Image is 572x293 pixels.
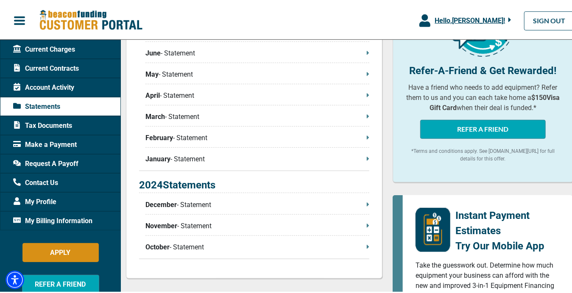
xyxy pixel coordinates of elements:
[13,138,77,148] span: Make a Payment
[13,214,92,224] span: My Billing Information
[22,241,99,260] button: APPLY
[145,47,161,57] span: June
[145,89,369,99] p: - Statement
[145,89,160,99] span: April
[145,68,369,78] p: - Statement
[145,219,177,229] span: November
[39,8,142,30] img: Beacon Funding Customer Portal Logo
[145,131,369,141] p: - Statement
[145,198,369,208] p: - Statement
[145,240,369,251] p: - Statement
[406,146,560,161] p: *Terms and conditions apply. See [DOMAIN_NAME][URL] for full details for this offer.
[145,68,159,78] span: May
[406,81,560,111] p: Have a friend who needs to add equipment? Refer them to us and you can each take home a when thei...
[145,152,369,163] p: - Statement
[139,176,369,191] p: 2024 Statements
[6,269,24,287] div: Accessibility Menu
[145,240,170,251] span: October
[13,43,75,53] span: Current Charges
[13,176,58,186] span: Contact Us
[13,100,60,110] span: Statements
[145,47,369,57] p: - Statement
[145,110,369,120] p: - Statement
[145,131,173,141] span: February
[13,157,78,167] span: Request A Payoff
[455,237,560,252] p: Try Our Mobile App
[13,62,79,72] span: Current Contracts
[13,195,56,205] span: My Profile
[430,92,560,110] b: $150 Visa Gift Card
[22,273,99,292] button: REFER A FRIEND
[145,110,165,120] span: March
[13,81,74,91] span: Account Activity
[435,15,505,23] span: Hello, [PERSON_NAME] !
[420,118,546,137] button: REFER A FRIEND
[13,119,72,129] span: Tax Documents
[145,219,369,229] p: - Statement
[455,206,560,237] p: Instant Payment Estimates
[145,152,170,163] span: January
[145,198,177,208] span: December
[416,206,450,250] img: mobile-app-logo.png
[406,61,560,77] p: Refer-A-Friend & Get Rewarded!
